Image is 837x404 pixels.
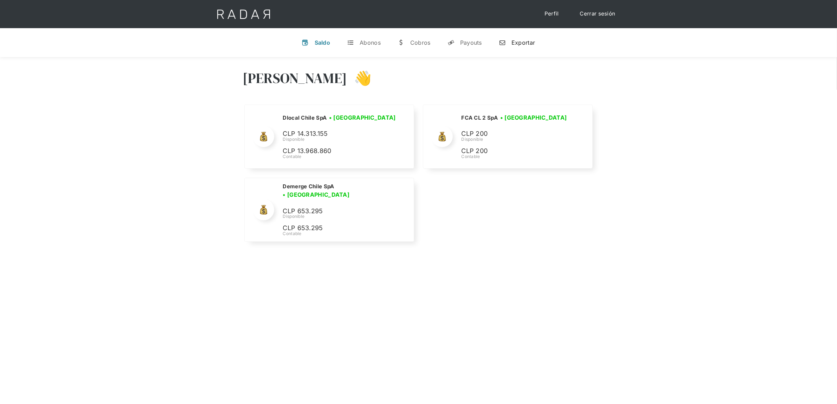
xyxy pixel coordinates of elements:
div: Saldo [315,39,330,46]
div: n [499,39,506,46]
h3: • [GEOGRAPHIC_DATA] [283,190,349,199]
div: Abonos [360,39,381,46]
h3: • [GEOGRAPHIC_DATA] [329,113,396,122]
a: Cerrar sesión [573,7,623,21]
h3: 👋 [347,69,372,87]
div: Exportar [511,39,535,46]
div: Disponible [283,136,398,143]
h2: Demerge Chile SpA [283,183,334,190]
a: Perfil [537,7,566,21]
h2: Dlocal Chile SpA [283,114,327,121]
div: v [302,39,309,46]
div: Contable [283,153,398,160]
div: Payouts [460,39,482,46]
p: CLP 653.295 [283,206,388,216]
div: Contable [283,231,405,237]
p: CLP 200 [461,129,567,139]
p: CLP 13.968.860 [283,146,388,156]
div: Disponible [283,213,405,220]
p: CLP 14.313.155 [283,129,388,139]
div: t [347,39,354,46]
div: Disponible [461,136,569,143]
p: CLP 653.295 [283,223,388,233]
h3: • [GEOGRAPHIC_DATA] [500,113,567,122]
div: Contable [461,153,569,160]
div: w [398,39,405,46]
h3: [PERSON_NAME] [243,69,347,87]
div: y [448,39,455,46]
div: Cobros [410,39,431,46]
h2: FCA CL 2 SpA [461,114,498,121]
p: CLP 200 [461,146,567,156]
